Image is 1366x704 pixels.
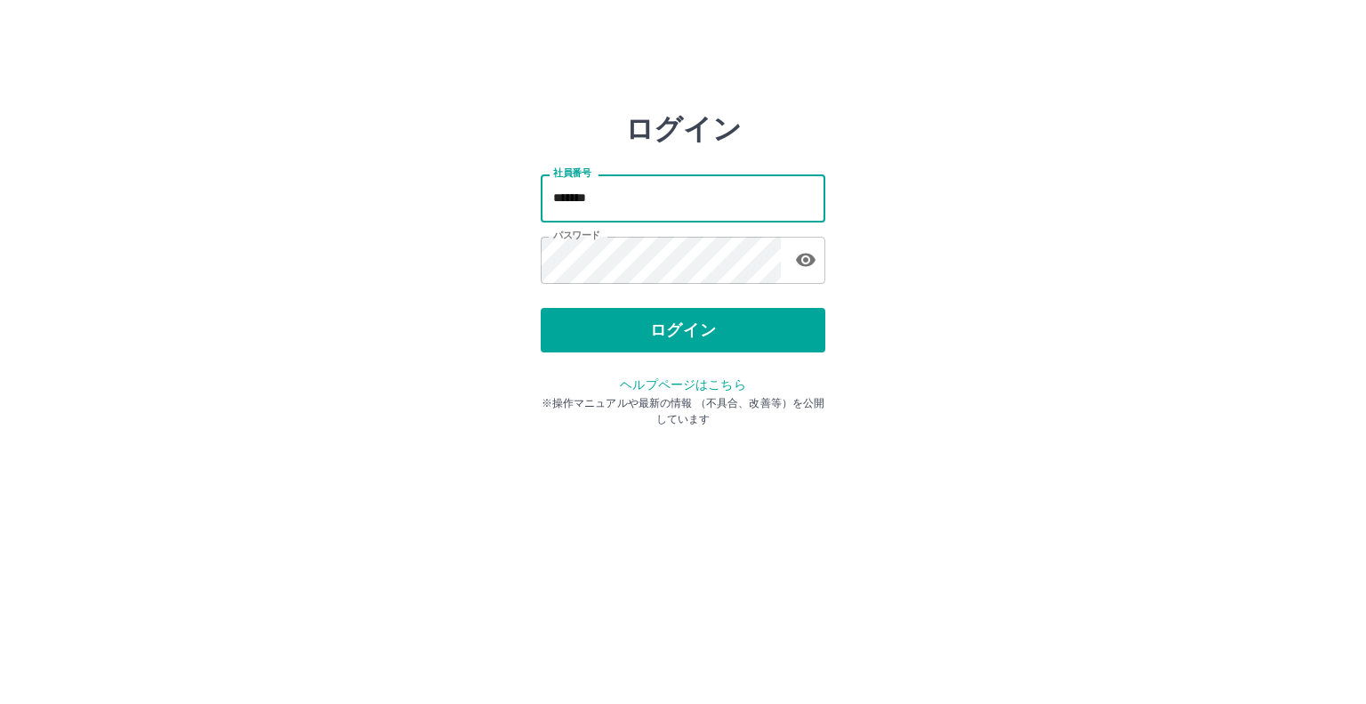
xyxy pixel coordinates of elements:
button: ログイン [541,308,825,352]
a: ヘルプページはこちら [620,377,745,392]
p: ※操作マニュアルや最新の情報 （不具合、改善等）を公開しています [541,395,825,427]
label: パスワード [553,229,600,242]
label: 社員番号 [553,166,591,180]
h2: ログイン [625,112,742,146]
